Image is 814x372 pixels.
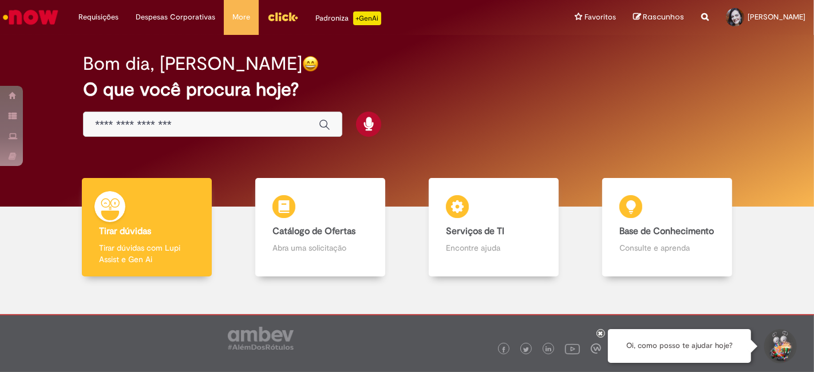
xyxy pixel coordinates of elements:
div: Padroniza [315,11,381,25]
img: logo_footer_youtube.png [565,341,580,356]
a: Catálogo de Ofertas Abra uma solicitação [234,178,407,277]
img: logo_footer_workplace.png [591,343,601,354]
span: Rascunhos [643,11,684,22]
img: logo_footer_ambev_rotulo_gray.png [228,327,294,350]
b: Tirar dúvidas [99,225,151,237]
h2: O que você procura hoje? [83,80,731,100]
button: Iniciar Conversa de Suporte [762,329,797,363]
span: Despesas Corporativas [136,11,215,23]
p: +GenAi [353,11,381,25]
span: Requisições [78,11,118,23]
p: Encontre ajuda [446,242,542,254]
b: Base de Conhecimento [619,225,714,237]
a: Serviços de TI Encontre ajuda [407,178,580,277]
b: Catálogo de Ofertas [272,225,355,237]
b: Serviços de TI [446,225,504,237]
p: Tirar dúvidas com Lupi Assist e Gen Ai [99,242,195,265]
a: Base de Conhecimento Consulte e aprenda [580,178,754,277]
img: click_logo_yellow_360x200.png [267,8,298,25]
p: Abra uma solicitação [272,242,369,254]
a: Tirar dúvidas Tirar dúvidas com Lupi Assist e Gen Ai [60,178,234,277]
img: ServiceNow [1,6,60,29]
p: Consulte e aprenda [619,242,716,254]
img: logo_footer_linkedin.png [546,346,551,353]
h2: Bom dia, [PERSON_NAME] [83,54,302,74]
img: happy-face.png [302,56,319,72]
span: More [232,11,250,23]
a: Rascunhos [633,12,684,23]
img: logo_footer_twitter.png [523,347,529,353]
div: Oi, como posso te ajudar hoje? [608,329,751,363]
img: logo_footer_facebook.png [501,347,507,353]
span: Favoritos [584,11,616,23]
span: [PERSON_NAME] [748,12,805,22]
